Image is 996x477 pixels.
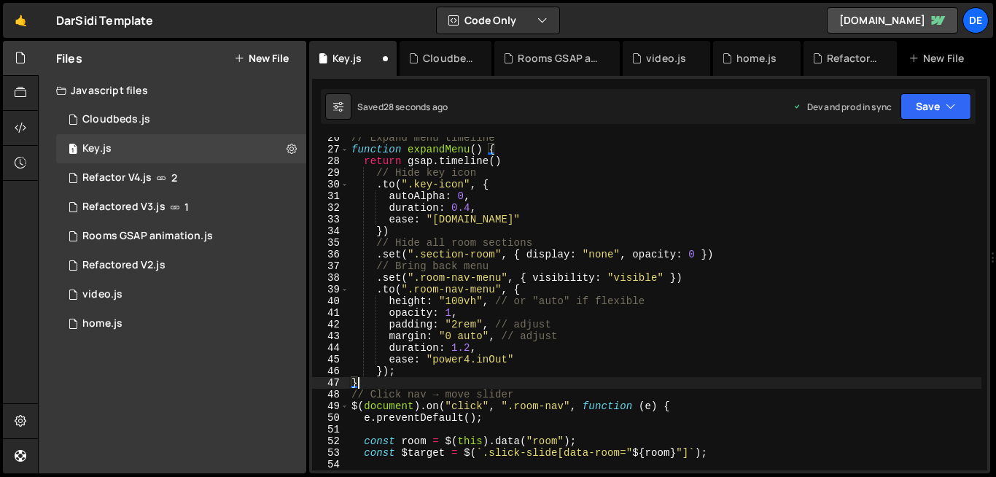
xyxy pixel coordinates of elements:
div: 15943/42886.js [56,309,306,338]
div: 53 [312,447,349,459]
div: 49 [312,400,349,412]
div: 48 [312,389,349,400]
div: Rooms GSAP animation.js [82,230,213,243]
div: Saved [357,101,448,113]
div: 41 [312,307,349,319]
span: 1 [69,144,77,156]
div: 28 seconds ago [384,101,448,113]
a: De [962,7,989,34]
div: 40 [312,295,349,307]
div: Key.js [332,51,362,66]
div: DarSidi Template [56,12,154,29]
span: 2 [171,172,177,184]
div: 15943/47638.js [56,105,306,134]
div: 27 [312,144,349,155]
div: 45 [312,354,349,365]
button: Code Only [437,7,559,34]
div: 30 [312,179,349,190]
div: 15943/45697.js [56,251,306,280]
div: Refactor V4.js [82,171,152,185]
span: 1 [184,201,189,213]
div: 42 [312,319,349,330]
div: 54 [312,459,349,470]
div: 15943/47442.js [56,193,306,222]
a: 🤙 [3,3,39,38]
div: 32 [312,202,349,214]
div: 38 [312,272,349,284]
div: 36 [312,249,349,260]
div: 29 [312,167,349,179]
div: Dev and prod in sync [793,101,892,113]
div: New File [909,51,970,66]
div: 46 [312,365,349,377]
button: New File [234,53,289,64]
h2: Files [56,50,82,66]
div: Refactor V4.js [827,51,879,66]
div: Key.js [82,142,112,155]
div: Refactored V3.js [82,201,166,214]
div: Rooms GSAP animation.js [518,51,602,66]
div: home.js [82,317,122,330]
div: Cloudbeds.js [423,51,474,66]
div: 52 [312,435,349,447]
div: 37 [312,260,349,272]
div: 26 [312,132,349,144]
div: 28 [312,155,349,167]
div: 47 [312,377,349,389]
div: 15943/47458.js [56,163,306,193]
div: 43 [312,330,349,342]
div: home.js [736,51,777,66]
div: 15943/47622.js [56,222,306,251]
div: 15943/43581.js [56,280,306,309]
div: 50 [312,412,349,424]
div: video.js [646,51,686,66]
div: 33 [312,214,349,225]
div: 51 [312,424,349,435]
div: video.js [82,288,122,301]
div: 44 [312,342,349,354]
div: 15943/47785.js [56,134,306,163]
div: 34 [312,225,349,237]
a: [DOMAIN_NAME] [827,7,958,34]
div: Javascript files [39,76,306,105]
div: 39 [312,284,349,295]
div: Refactored V2.js [82,259,166,272]
div: Cloudbeds.js [82,113,150,126]
div: 35 [312,237,349,249]
button: Save [900,93,971,120]
div: 31 [312,190,349,202]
